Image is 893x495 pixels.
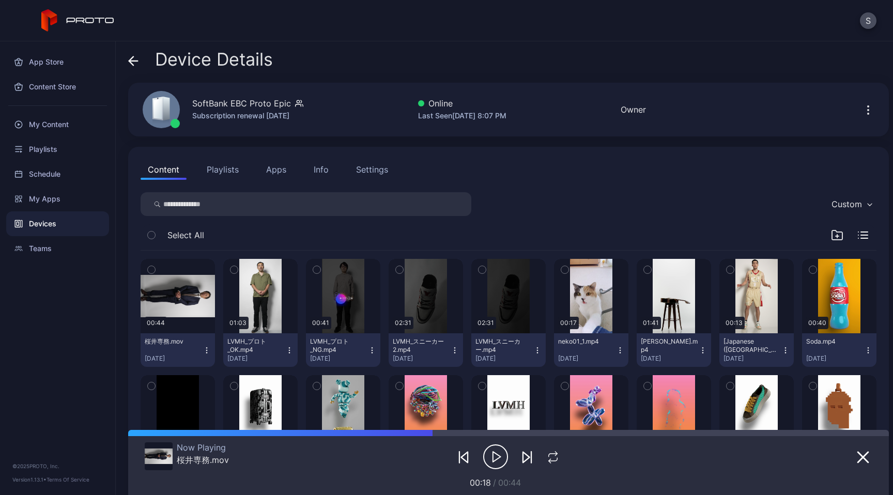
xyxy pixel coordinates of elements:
[558,337,615,346] div: neko01_1.mp4
[6,162,109,187] a: Schedule
[498,477,521,488] span: 00:44
[558,354,616,363] div: [DATE]
[145,337,202,346] div: 桜井専務.mov
[418,97,506,110] div: Online
[493,477,496,488] span: /
[310,354,368,363] div: [DATE]
[641,337,698,354] div: BillyM Silhouette.mp4
[418,110,506,122] div: Last Seen [DATE] 8:07 PM
[6,187,109,211] a: My Apps
[349,159,395,180] button: Settings
[806,337,863,346] div: Soda.mp4
[860,12,876,29] button: S
[826,192,876,216] button: Custom
[806,354,864,363] div: [DATE]
[637,333,711,367] button: [PERSON_NAME].mp4[DATE]
[306,159,336,180] button: Info
[145,354,203,363] div: [DATE]
[177,455,229,465] div: 桜井専務.mov
[356,163,388,176] div: Settings
[227,337,284,354] div: LVMH_プロト_OK.mp4
[6,50,109,74] a: App Store
[389,333,463,367] button: LVMH_スニーカー2.mp4[DATE]
[471,333,546,367] button: LVMH_スニーカー.mp4[DATE]
[723,337,780,354] div: [Japanese (Japan)] 渡邉 飛勇選手.mp4
[192,110,303,122] div: Subscription renewal [DATE]
[199,159,246,180] button: Playlists
[6,137,109,162] a: Playlists
[641,354,699,363] div: [DATE]
[6,74,109,99] a: Content Store
[192,97,291,110] div: SoftBank EBC Proto Epic
[475,337,532,354] div: LVMH_スニーカー.mp4
[6,112,109,137] a: My Content
[723,354,781,363] div: [DATE]
[470,477,491,488] span: 00:18
[393,337,450,354] div: LVMH_スニーカー2.mp4
[47,476,89,483] a: Terms Of Service
[12,462,103,470] div: © 2025 PROTO, Inc.
[167,229,204,241] span: Select All
[719,333,794,367] button: [Japanese ([GEOGRAPHIC_DATA])] [PERSON_NAME]選手.mp4[DATE]
[141,333,215,367] button: 桜井専務.mov[DATE]
[832,199,862,209] div: Custom
[621,103,646,116] div: Owner
[12,476,47,483] span: Version 1.13.1 •
[802,333,876,367] button: Soda.mp4[DATE]
[310,337,367,354] div: LVMH_プロト_NG.mp4
[475,354,533,363] div: [DATE]
[6,236,109,261] a: Teams
[177,442,229,453] div: Now Playing
[306,333,380,367] button: LVMH_プロト_NG.mp4[DATE]
[141,159,187,180] button: Content
[259,159,294,180] button: Apps
[393,354,451,363] div: [DATE]
[223,333,298,367] button: LVMH_プロト_OK.mp4[DATE]
[155,50,273,69] span: Device Details
[227,354,285,363] div: [DATE]
[554,333,628,367] button: neko01_1.mp4[DATE]
[314,163,329,176] div: Info
[6,211,109,236] a: Devices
